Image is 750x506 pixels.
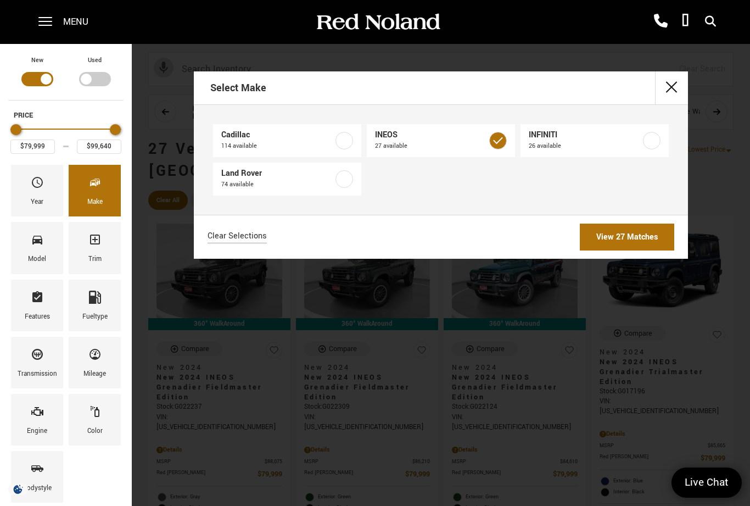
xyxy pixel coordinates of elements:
div: EngineEngine [11,394,63,446]
button: close [655,71,688,104]
div: MakeMake [69,165,121,216]
span: Mileage [88,345,102,368]
label: Used [88,55,102,66]
span: Cadillac [221,130,333,141]
span: INEOS [375,130,487,141]
div: Engine [27,425,47,437]
a: View 27 Matches [580,224,674,251]
span: 114 available [221,141,333,152]
div: Trim [88,253,102,265]
img: Opt-Out Icon [5,483,31,495]
div: MileageMileage [69,337,121,388]
a: INFINITI26 available [520,124,669,157]
a: Live Chat [671,468,742,498]
div: YearYear [11,165,63,216]
span: Fueltype [88,288,102,311]
input: Minimum [10,140,55,154]
div: FeaturesFeatures [11,280,63,331]
div: ColorColor [69,394,121,446]
span: Year [31,173,44,196]
span: 27 available [375,141,487,152]
div: Make [87,196,103,208]
div: FueltypeFueltype [69,280,121,331]
div: Model [28,253,46,265]
span: Land Rover [221,168,333,179]
span: Model [31,230,44,253]
span: Color [88,402,102,425]
h5: Price [14,110,118,120]
div: ModelModel [11,222,63,274]
span: 74 available [221,179,333,190]
span: Transmission [31,345,44,368]
div: Fueltype [82,311,108,323]
div: Price [10,120,121,154]
label: New [31,55,43,66]
div: Features [25,311,50,323]
h2: Select Make [210,73,266,103]
span: INFINITI [529,130,641,141]
span: 26 available [529,141,641,152]
div: Bodystyle [23,482,52,494]
div: TrimTrim [69,222,121,274]
span: Trim [88,230,102,253]
section: Click to Open Cookie Consent Modal [5,483,31,495]
a: Land Rover74 available [213,163,361,196]
span: Engine [31,402,44,425]
div: Minimum Price [10,124,21,135]
img: Red Noland Auto Group [315,13,441,32]
div: Mileage [83,368,106,380]
a: Clear Selections [208,231,267,244]
a: Cadillac114 available [213,124,361,157]
div: Filter by Vehicle Type [8,55,124,100]
div: Color [87,425,103,437]
div: TransmissionTransmission [11,337,63,388]
span: Features [31,288,44,311]
span: Make [88,173,102,196]
div: BodystyleBodystyle [11,451,63,503]
input: Maximum [77,140,121,154]
a: INEOS27 available [367,124,515,157]
div: Maximum Price [110,124,121,135]
div: Transmission [18,368,57,380]
div: Year [31,196,43,208]
span: Live Chat [679,475,734,490]
span: Bodystyle [31,459,44,482]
